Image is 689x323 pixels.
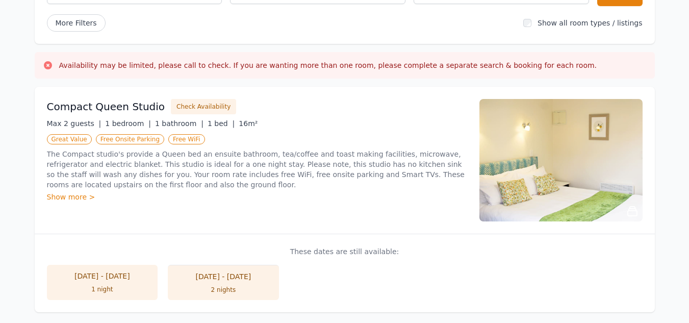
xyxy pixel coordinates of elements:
[47,14,106,32] span: More Filters
[47,119,101,128] span: Max 2 guests |
[105,119,151,128] span: 1 bedroom |
[96,134,164,144] span: Free Onsite Parking
[57,285,148,293] div: 1 night
[47,100,165,114] h3: Compact Queen Studio
[47,149,467,190] p: The Compact studio's provide a Queen bed an ensuite bathroom, tea/coffee and toast making facilit...
[47,192,467,202] div: Show more >
[47,134,92,144] span: Great Value
[59,60,597,70] h3: Availability may be limited, please call to check. If you are wanting more than one room, please ...
[178,286,269,294] div: 2 nights
[239,119,258,128] span: 16m²
[47,246,643,257] p: These dates are still available:
[57,271,148,281] div: [DATE] - [DATE]
[178,271,269,282] div: [DATE] - [DATE]
[168,134,205,144] span: Free WiFi
[538,19,642,27] label: Show all room types / listings
[155,119,203,128] span: 1 bathroom |
[208,119,235,128] span: 1 bed |
[171,99,236,114] button: Check Availability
